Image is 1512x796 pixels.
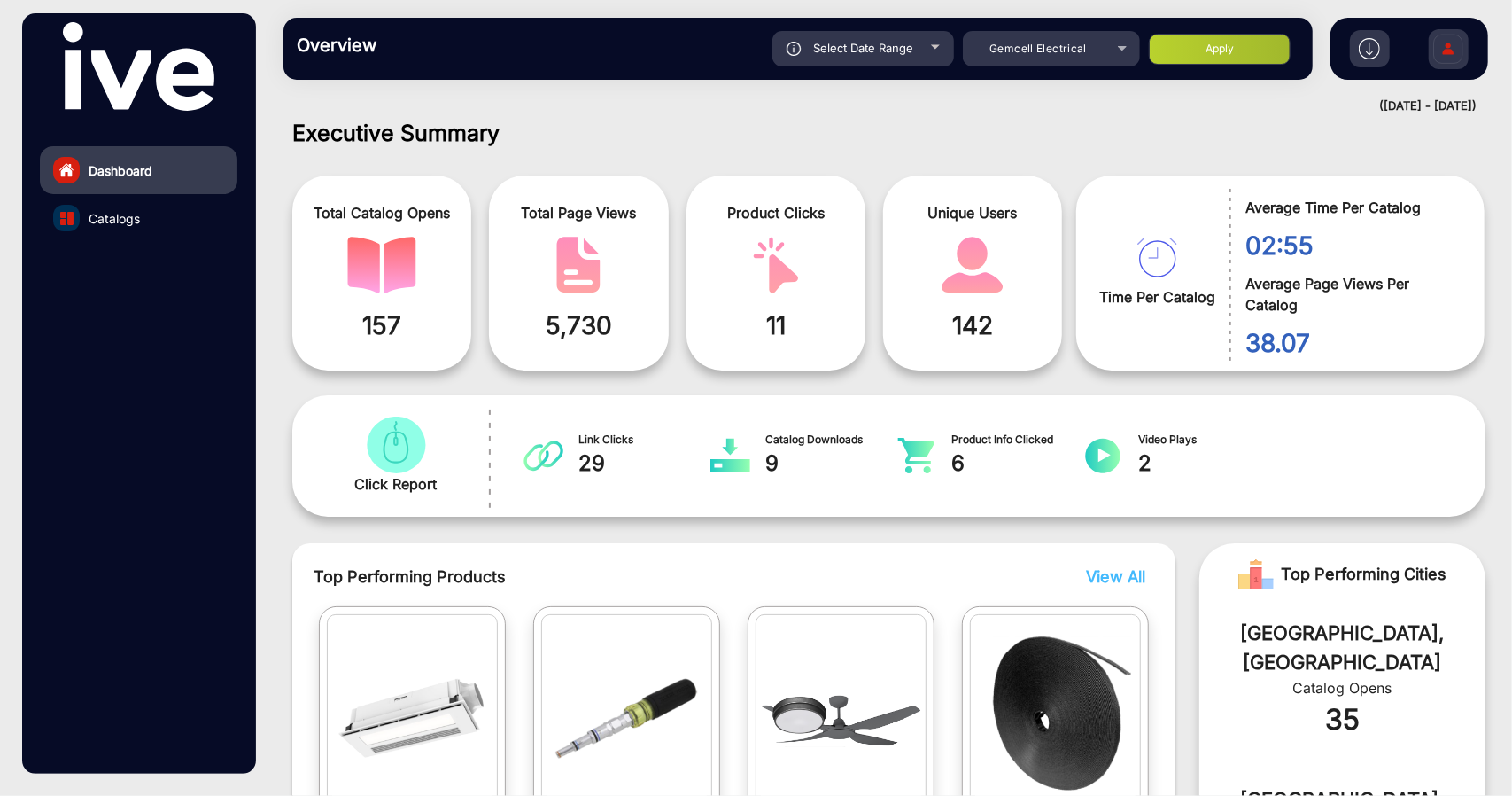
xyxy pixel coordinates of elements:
span: Product Info Clicked [951,432,1083,448]
img: catalog [361,417,430,473]
img: catalog [523,438,563,473]
span: Select Date Range [813,41,913,55]
span: 5,730 [502,307,655,344]
h1: Executive Summary [292,120,1485,146]
span: Average Time Per Catalog [1245,197,1458,218]
span: 6 [951,448,1083,480]
h3: Overview [297,35,545,56]
span: Catalogs [89,209,140,228]
img: catalog [60,212,74,225]
span: 157 [306,307,458,344]
span: Catalog Downloads [765,432,897,448]
div: [GEOGRAPHIC_DATA], [GEOGRAPHIC_DATA] [1226,619,1459,677]
img: catalog [1083,438,1123,473]
button: View All [1082,565,1141,589]
span: 142 [896,307,1049,344]
img: catalog [741,237,810,293]
span: Video Plays [1138,432,1270,448]
span: View All [1086,567,1145,586]
div: 35 [1226,698,1459,741]
a: Dashboard [40,146,237,194]
span: Gemcell Electrical [989,42,1087,55]
div: ([DATE] - [DATE]) [266,98,1477,115]
span: Dashboard [89,161,152,180]
span: Average Page Views Per Catalog [1245,273,1458,316]
span: Total Catalog Opens [306,202,458,223]
span: Product Clicks [700,202,852,223]
img: Rank image [1238,557,1274,592]
img: vmg-logo [63,22,213,111]
img: catalog [938,237,1007,293]
span: 02:55 [1245,227,1458,264]
span: Unique Users [896,202,1049,223]
img: Sign%20Up.svg [1430,20,1467,82]
span: Top Performing Products [314,565,953,589]
img: catalog [544,237,613,293]
span: 29 [578,448,710,480]
span: 2 [1138,448,1270,480]
img: home [58,162,74,178]
img: catalog [347,237,416,293]
span: 11 [700,307,852,344]
a: Catalogs [40,194,237,242]
img: h2download.svg [1359,38,1380,59]
span: 9 [765,448,897,480]
span: Total Page Views [502,202,655,223]
span: Link Clicks [578,432,710,448]
button: Apply [1149,34,1291,65]
img: catalog [1137,238,1177,277]
span: Top Performing Cities [1281,557,1446,592]
img: catalog [896,438,936,473]
img: icon [787,42,802,56]
span: Click Report [355,473,438,495]
div: Catalog Opens [1226,677,1459,698]
img: catalog [710,438,750,473]
span: 38.07 [1245,324,1458,362]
